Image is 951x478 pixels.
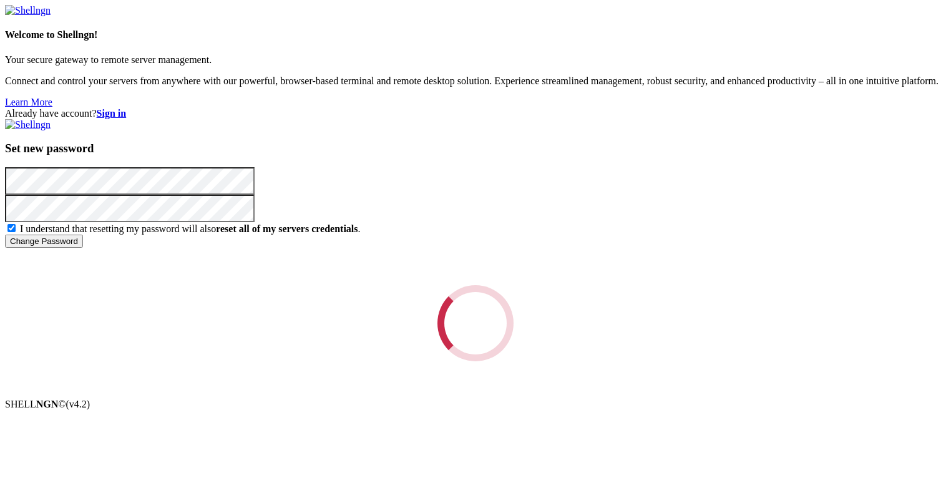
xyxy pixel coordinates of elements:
[5,399,90,409] span: SHELL ©
[5,235,83,248] input: Change Password
[7,224,16,232] input: I understand that resetting my password will alsoreset all of my servers credentials.
[5,54,946,66] p: Your secure gateway to remote server management.
[5,108,946,119] div: Already have account?
[20,223,361,234] span: I understand that resetting my password will also .
[5,97,52,107] a: Learn More
[5,76,946,87] p: Connect and control your servers from anywhere with our powerful, browser-based terminal and remo...
[66,399,90,409] span: 4.2.0
[216,223,358,234] b: reset all of my servers credentials
[5,29,946,41] h4: Welcome to Shellngn!
[5,119,51,130] img: Shellngn
[36,399,59,409] b: NGN
[432,280,519,366] div: Loading...
[5,142,946,155] h3: Set new password
[97,108,127,119] a: Sign in
[5,5,51,16] img: Shellngn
